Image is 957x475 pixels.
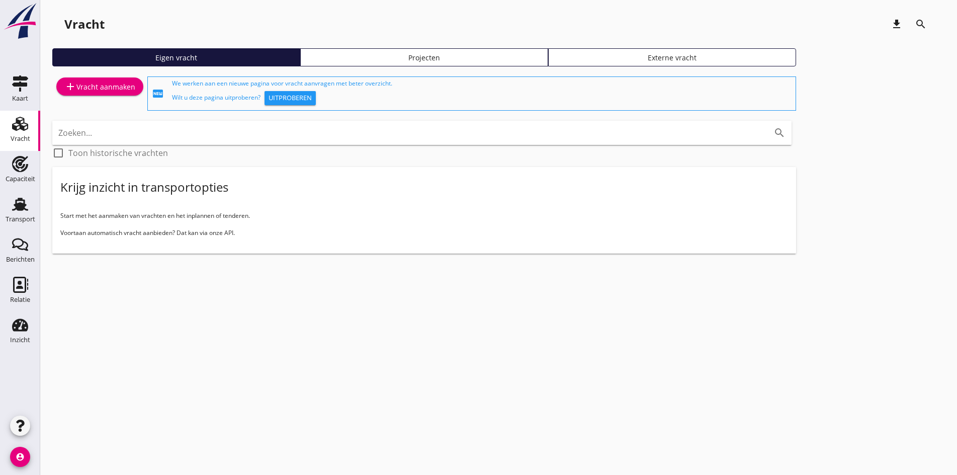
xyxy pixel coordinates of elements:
[553,52,792,63] div: Externe vracht
[11,135,30,142] div: Vracht
[172,79,792,108] div: We werken aan een nieuwe pagina voor vracht aanvragen met beter overzicht. Wilt u deze pagina uit...
[300,48,548,66] a: Projecten
[548,48,796,66] a: Externe vracht
[60,211,788,220] p: Start met het aanmaken van vrachten en het inplannen of tenderen.
[52,48,300,66] a: Eigen vracht
[915,18,927,30] i: search
[64,81,135,93] div: Vracht aanmaken
[10,447,30,467] i: account_circle
[56,77,143,96] a: Vracht aanmaken
[64,81,76,93] i: add
[6,216,35,222] div: Transport
[305,52,544,63] div: Projecten
[68,148,168,158] label: Toon historische vrachten
[58,125,757,141] input: Zoeken...
[2,3,38,40] img: logo-small.a267ee39.svg
[152,88,164,100] i: fiber_new
[265,91,316,105] button: Uitproberen
[12,95,28,102] div: Kaart
[269,93,312,103] div: Uitproberen
[6,176,35,182] div: Capaciteit
[60,228,788,238] p: Voortaan automatisch vracht aanbieden? Dat kan via onze API.
[60,179,228,195] div: Krijg inzicht in transportopties
[891,18,903,30] i: download
[57,52,296,63] div: Eigen vracht
[6,256,35,263] div: Berichten
[773,127,786,139] i: search
[10,296,30,303] div: Relatie
[10,337,30,343] div: Inzicht
[64,16,105,32] div: Vracht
